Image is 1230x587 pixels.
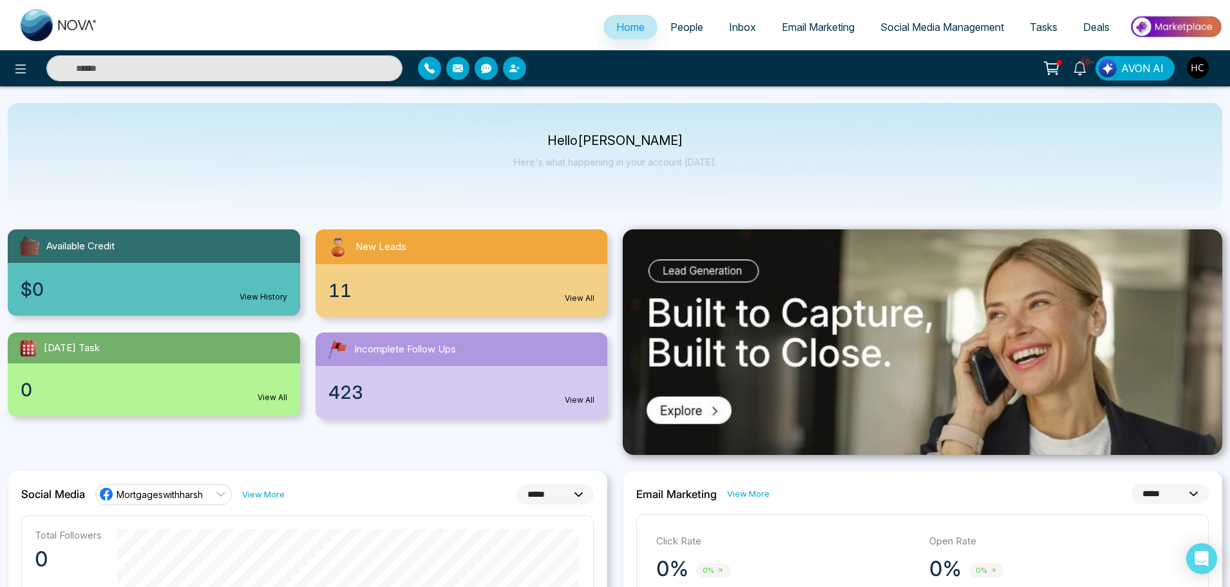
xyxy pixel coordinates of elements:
span: 0% [696,563,730,578]
a: View More [242,488,285,501]
p: Total Followers [35,529,102,541]
span: [DATE] Task [44,341,100,356]
span: 10+ [1080,56,1092,68]
a: New Leads11View All [308,229,616,317]
span: Deals [1083,21,1110,34]
a: Deals [1070,15,1122,39]
span: AVON AI [1121,61,1164,76]
span: New Leads [355,240,406,255]
span: Available Credit [46,239,115,254]
img: newLeads.svg [326,235,350,259]
p: 0 [35,546,102,572]
a: View More [727,488,770,500]
span: Incomplete Follow Ups [354,342,456,357]
p: 0% [656,556,688,582]
a: People [658,15,716,39]
span: 423 [328,379,363,406]
img: Lead Flow [1099,59,1117,77]
span: People [670,21,703,34]
img: availableCredit.svg [18,235,41,258]
span: Inbox [729,21,756,34]
a: Social Media Management [867,15,1017,39]
button: AVON AI [1095,56,1175,81]
a: Inbox [716,15,769,39]
span: Email Marketing [782,21,855,34]
a: Email Marketing [769,15,867,39]
a: Home [603,15,658,39]
div: Open Intercom Messenger [1186,543,1217,574]
img: Nova CRM Logo [21,9,98,41]
span: Tasks [1030,21,1057,34]
a: Incomplete Follow Ups423View All [308,332,616,419]
img: followUps.svg [326,338,349,361]
img: todayTask.svg [18,338,39,358]
p: Open Rate [929,534,1189,549]
p: Here's what happening in your account [DATE]. [514,157,717,168]
h2: Social Media [21,488,85,501]
span: 0% [969,563,1003,578]
a: 10+ [1064,56,1095,79]
p: 0% [929,556,961,582]
span: 0 [21,376,32,403]
span: Mortgageswithharsh [117,488,203,501]
img: Market-place.gif [1129,12,1222,41]
img: User Avatar [1187,57,1209,79]
p: Click Rate [656,534,916,549]
span: 11 [328,277,352,304]
span: Social Media Management [880,21,1004,34]
a: View All [565,394,594,406]
a: View All [565,293,594,304]
span: $0 [21,276,44,303]
a: View All [258,392,287,403]
h2: Email Marketing [636,488,717,501]
span: Home [616,21,645,34]
img: . [623,229,1222,455]
p: Hello [PERSON_NAME] [514,135,717,146]
a: Tasks [1017,15,1070,39]
a: View History [240,291,287,303]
